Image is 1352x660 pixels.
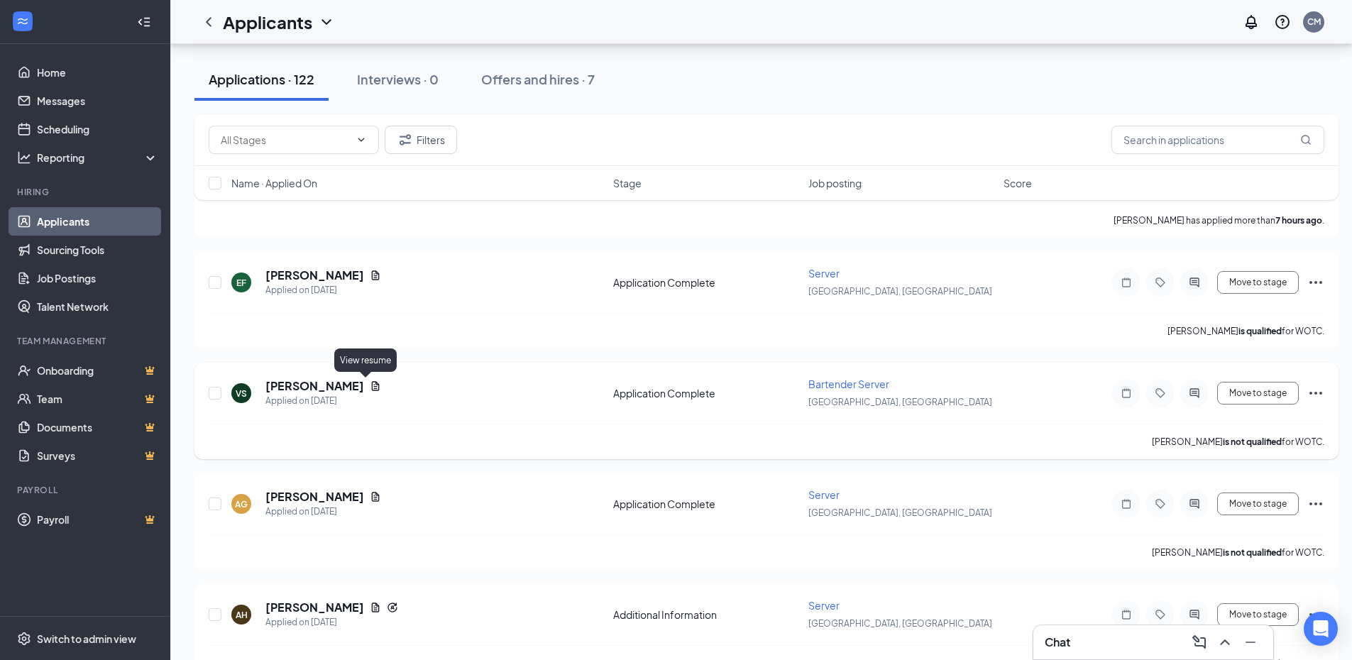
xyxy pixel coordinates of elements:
span: [GEOGRAPHIC_DATA], [GEOGRAPHIC_DATA] [808,507,992,518]
p: [PERSON_NAME] for WOTC. [1152,436,1324,448]
span: Stage [613,176,642,190]
svg: ActiveChat [1186,609,1203,620]
a: Talent Network [37,292,158,321]
div: EF [236,277,246,289]
b: 7 hours ago [1275,215,1322,226]
div: Additional Information [613,607,800,622]
svg: Ellipses [1307,274,1324,291]
svg: ChevronLeft [200,13,217,31]
svg: ChevronDown [356,134,367,145]
a: Sourcing Tools [37,236,158,264]
span: [GEOGRAPHIC_DATA], [GEOGRAPHIC_DATA] [808,286,992,297]
span: Job posting [808,176,862,190]
svg: Settings [17,632,31,646]
div: Payroll [17,484,155,496]
svg: Minimize [1242,634,1259,651]
span: Server [808,488,840,501]
b: is qualified [1238,326,1282,336]
svg: Tag [1152,277,1169,288]
svg: Note [1118,609,1135,620]
button: Move to stage [1217,382,1299,405]
h5: [PERSON_NAME] [265,600,364,615]
span: [GEOGRAPHIC_DATA], [GEOGRAPHIC_DATA] [808,397,992,407]
svg: Ellipses [1307,606,1324,623]
span: Score [1004,176,1032,190]
a: OnboardingCrown [37,356,158,385]
svg: WorkstreamLogo [16,14,30,28]
div: Switch to admin view [37,632,136,646]
a: Scheduling [37,115,158,143]
svg: Document [370,491,381,502]
div: Reporting [37,150,159,165]
div: AH [236,609,248,621]
svg: ChevronDown [318,13,335,31]
a: SurveysCrown [37,441,158,470]
div: Interviews · 0 [357,70,439,88]
div: Applied on [DATE] [265,505,381,519]
svg: Filter [397,131,414,148]
svg: Note [1118,277,1135,288]
button: Move to stage [1217,493,1299,515]
div: Applied on [DATE] [265,615,398,629]
button: Minimize [1239,631,1262,654]
p: [PERSON_NAME] for WOTC. [1167,325,1324,337]
p: [PERSON_NAME] for WOTC. [1152,546,1324,559]
div: CM [1307,16,1321,28]
div: Application Complete [613,386,800,400]
svg: Note [1118,387,1135,399]
svg: Tag [1152,498,1169,510]
button: Move to stage [1217,603,1299,626]
svg: ComposeMessage [1191,634,1208,651]
h5: [PERSON_NAME] [265,268,364,283]
div: VS [236,387,247,400]
input: Search in applications [1111,126,1324,154]
span: Name · Applied On [231,176,317,190]
svg: Note [1118,498,1135,510]
svg: Collapse [137,15,151,29]
button: Filter Filters [385,126,457,154]
svg: ActiveChat [1186,387,1203,399]
input: All Stages [221,132,350,148]
svg: Ellipses [1307,385,1324,402]
div: Team Management [17,335,155,347]
svg: Tag [1152,387,1169,399]
div: Applied on [DATE] [265,283,381,297]
span: Server [808,599,840,612]
button: ComposeMessage [1188,631,1211,654]
svg: ActiveChat [1186,277,1203,288]
svg: Analysis [17,150,31,165]
a: PayrollCrown [37,505,158,534]
svg: Document [370,380,381,392]
button: Move to stage [1217,271,1299,294]
svg: Document [370,602,381,613]
div: Hiring [17,186,155,198]
a: DocumentsCrown [37,413,158,441]
svg: Reapply [387,602,398,613]
a: Applicants [37,207,158,236]
a: Job Postings [37,264,158,292]
div: Applications · 122 [209,70,314,88]
svg: QuestionInfo [1274,13,1291,31]
b: is not qualified [1223,436,1282,447]
svg: Ellipses [1307,495,1324,512]
div: Open Intercom Messenger [1304,612,1338,646]
div: View resume [334,348,397,372]
a: Home [37,58,158,87]
h3: Chat [1045,634,1070,650]
button: ChevronUp [1214,631,1236,654]
div: Offers and hires · 7 [481,70,595,88]
svg: MagnifyingGlass [1300,134,1312,145]
svg: Tag [1152,609,1169,620]
svg: ChevronUp [1216,634,1233,651]
p: [PERSON_NAME] has applied more than . [1114,214,1324,226]
div: Application Complete [613,497,800,511]
svg: Notifications [1243,13,1260,31]
div: AG [235,498,248,510]
a: TeamCrown [37,385,158,413]
span: Server [808,267,840,280]
h1: Applicants [223,10,312,34]
svg: ActiveChat [1186,498,1203,510]
span: [GEOGRAPHIC_DATA], [GEOGRAPHIC_DATA] [808,618,992,629]
div: Applied on [DATE] [265,394,381,408]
